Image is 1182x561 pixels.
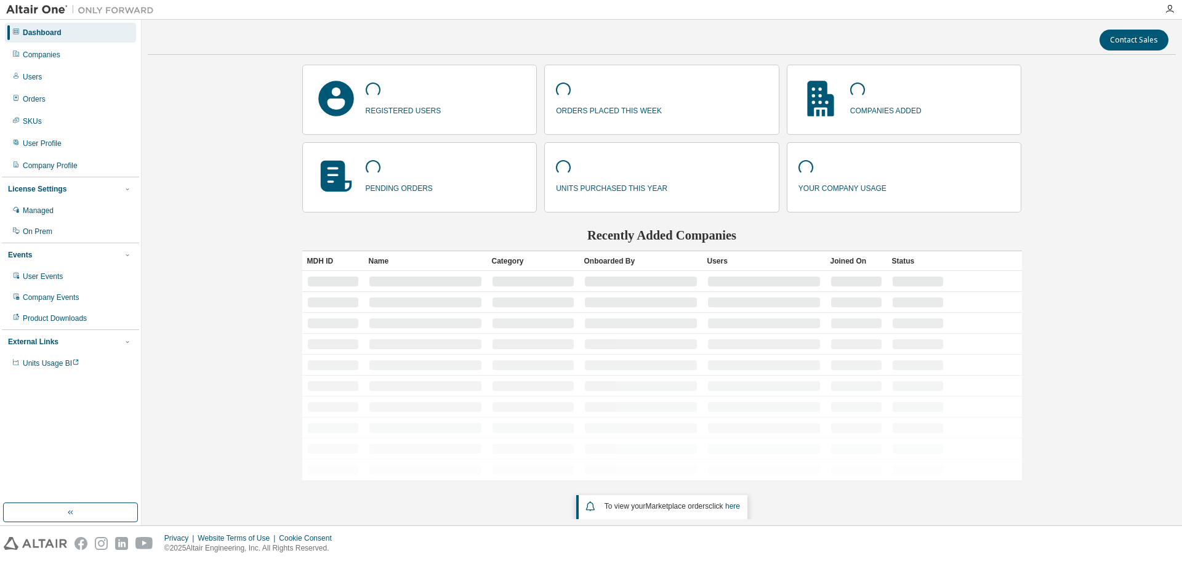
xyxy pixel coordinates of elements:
[23,28,62,38] div: Dashboard
[850,102,922,116] p: companies added
[23,139,62,148] div: User Profile
[8,337,58,347] div: External Links
[135,537,153,550] img: youtube.svg
[492,251,574,271] div: Category
[307,251,359,271] div: MDH ID
[725,502,740,511] a: here
[6,4,160,16] img: Altair One
[23,272,63,281] div: User Events
[892,251,944,271] div: Status
[366,102,441,116] p: registered users
[798,180,886,194] p: your company usage
[605,502,740,511] span: To view your click
[23,313,87,323] div: Product Downloads
[23,72,42,82] div: Users
[830,251,882,271] div: Joined On
[369,251,482,271] div: Name
[646,502,709,511] em: Marketplace orders
[23,227,52,236] div: On Prem
[302,227,1022,243] h2: Recently Added Companies
[23,161,78,171] div: Company Profile
[23,359,79,368] span: Units Usage BI
[366,180,433,194] p: pending orders
[8,250,32,260] div: Events
[115,537,128,550] img: linkedin.svg
[23,116,42,126] div: SKUs
[95,537,108,550] img: instagram.svg
[556,102,662,116] p: orders placed this week
[4,537,67,550] img: altair_logo.svg
[8,184,66,194] div: License Settings
[556,180,667,194] p: units purchased this year
[707,251,821,271] div: Users
[23,94,46,104] div: Orders
[23,50,60,60] div: Companies
[164,533,198,543] div: Privacy
[23,293,79,302] div: Company Events
[584,251,698,271] div: Onboarded By
[164,543,339,554] p: © 2025 Altair Engineering, Inc. All Rights Reserved.
[23,206,54,216] div: Managed
[279,533,339,543] div: Cookie Consent
[198,533,279,543] div: Website Terms of Use
[1100,30,1168,50] button: Contact Sales
[74,537,87,550] img: facebook.svg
